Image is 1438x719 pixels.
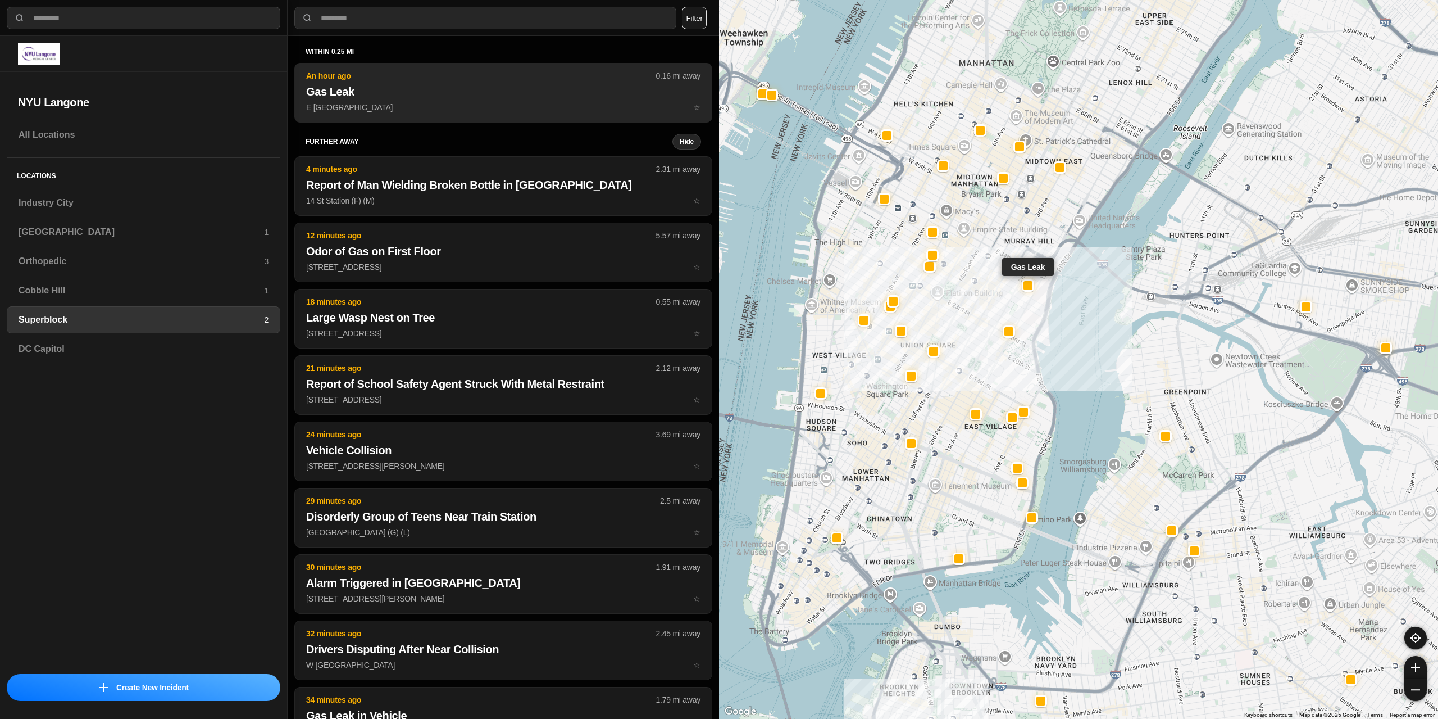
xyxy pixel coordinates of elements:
button: 29 minutes ago2.5 mi awayDisorderly Group of Teens Near Train Station[GEOGRAPHIC_DATA] (G) (L)star [294,488,712,548]
p: 0.55 mi away [656,296,700,308]
h2: Odor of Gas on First Floor [306,243,700,259]
h2: Disorderly Group of Teens Near Train Station [306,509,700,524]
a: Industry City [7,189,280,216]
button: Keyboard shortcuts [1244,711,1293,719]
div: Gas Leak [1002,257,1054,275]
p: [STREET_ADDRESS] [306,394,700,405]
h2: Report of School Safety Agent Struck With Metal Restraint [306,376,700,392]
button: 32 minutes ago2.45 mi awayDrivers Disputing After Near CollisionW [GEOGRAPHIC_DATA]star [294,621,712,680]
a: 32 minutes ago2.45 mi awayDrivers Disputing After Near CollisionW [GEOGRAPHIC_DATA]star [294,660,712,670]
button: Gas Leak [1022,279,1034,291]
p: 3.69 mi away [656,429,700,440]
p: 1 [264,285,269,296]
span: star [693,395,700,404]
a: 18 minutes ago0.55 mi awayLarge Wasp Nest on Tree[STREET_ADDRESS]star [294,328,712,338]
p: [STREET_ADDRESS][PERSON_NAME] [306,593,700,604]
p: 12 minutes ago [306,230,656,241]
h3: Orthopedic [19,255,264,268]
button: 21 minutes ago2.12 mi awayReport of School Safety Agent Struck With Metal Restraint[STREET_ADDRES... [294,355,712,415]
span: star [693,594,700,603]
a: Cobble Hill1 [7,277,280,304]
span: star [693,196,700,205]
p: 29 minutes ago [306,495,660,507]
button: Hide [672,134,701,150]
button: recenter [1404,627,1427,649]
a: Superblock2 [7,306,280,333]
p: 2 [264,314,269,325]
img: search [14,12,25,24]
p: 5.57 mi away [656,230,700,241]
p: [STREET_ADDRESS] [306,261,700,273]
a: 4 minutes ago2.31 mi awayReport of Man Wielding Broken Bottle in [GEOGRAPHIC_DATA]14 St Station (... [294,196,712,205]
a: Orthopedic3 [7,248,280,275]
p: 32 minutes ago [306,628,656,639]
button: 12 minutes ago5.57 mi awayOdor of Gas on First Floor[STREET_ADDRESS]star [294,223,712,282]
p: 1 [264,227,269,238]
p: 2.5 mi away [660,495,700,507]
p: 1.91 mi away [656,562,700,573]
h3: DC Capitol [19,342,269,356]
h2: Drivers Disputing After Near Collision [306,641,700,657]
p: 18 minutes ago [306,296,656,308]
small: Hide [680,137,694,146]
p: 34 minutes ago [306,694,656,706]
img: logo [18,43,60,65]
p: 2.31 mi away [656,164,700,175]
button: 4 minutes ago2.31 mi awayReport of Man Wielding Broken Bottle in [GEOGRAPHIC_DATA]14 St Station (... [294,156,712,216]
button: 30 minutes ago1.91 mi awayAlarm Triggered in [GEOGRAPHIC_DATA][STREET_ADDRESS][PERSON_NAME]star [294,554,712,614]
p: 2.12 mi away [656,363,700,374]
p: 21 minutes ago [306,363,656,374]
span: star [693,528,700,537]
span: star [693,103,700,112]
img: Google [722,704,759,719]
a: 12 minutes ago5.57 mi awayOdor of Gas on First Floor[STREET_ADDRESS]star [294,262,712,272]
h2: Large Wasp Nest on Tree [306,310,700,325]
h3: [GEOGRAPHIC_DATA] [19,225,264,239]
a: Terms (opens in new tab) [1367,712,1383,718]
h2: Report of Man Wielding Broken Bottle in [GEOGRAPHIC_DATA] [306,177,700,193]
h3: Superblock [19,313,264,327]
a: [GEOGRAPHIC_DATA]1 [7,219,280,246]
p: 4 minutes ago [306,164,656,175]
a: Open this area in Google Maps (opens a new window) [722,704,759,719]
a: 30 minutes ago1.91 mi awayAlarm Triggered in [GEOGRAPHIC_DATA][STREET_ADDRESS][PERSON_NAME]star [294,594,712,603]
h2: Gas Leak [306,84,700,100]
p: 30 minutes ago [306,562,656,573]
h3: Cobble Hill [19,284,264,297]
p: 0.16 mi away [656,70,700,82]
h3: Industry City [19,196,269,210]
a: Report a map error [1390,712,1435,718]
h5: Locations [7,158,280,189]
p: 1.79 mi away [656,694,700,706]
a: 24 minutes ago3.69 mi awayVehicle Collision[STREET_ADDRESS][PERSON_NAME]star [294,461,712,471]
span: star [693,329,700,338]
span: star [693,462,700,471]
h5: within 0.25 mi [306,47,701,56]
p: Create New Incident [116,682,189,693]
p: 24 minutes ago [306,429,656,440]
img: icon [99,683,108,692]
h2: Vehicle Collision [306,442,700,458]
p: An hour ago [306,70,656,82]
a: 21 minutes ago2.12 mi awayReport of School Safety Agent Struck With Metal Restraint[STREET_ADDRES... [294,395,712,404]
img: search [302,12,313,24]
span: star [693,263,700,272]
button: zoom-in [1404,656,1427,679]
button: Filter [682,7,707,29]
p: 14 St Station (F) (M) [306,195,700,206]
img: recenter [1410,633,1421,643]
img: zoom-out [1411,685,1420,694]
button: zoom-out [1404,679,1427,701]
a: All Locations [7,121,280,148]
h3: All Locations [19,128,269,142]
p: 3 [264,256,269,267]
button: 18 minutes ago0.55 mi awayLarge Wasp Nest on Tree[STREET_ADDRESS]star [294,289,712,349]
p: [STREET_ADDRESS] [306,328,700,339]
p: E [GEOGRAPHIC_DATA] [306,102,700,113]
img: zoom-in [1411,663,1420,672]
p: [GEOGRAPHIC_DATA] (G) (L) [306,527,700,538]
button: iconCreate New Incident [7,674,280,701]
h2: Alarm Triggered in [GEOGRAPHIC_DATA] [306,575,700,591]
span: star [693,661,700,670]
